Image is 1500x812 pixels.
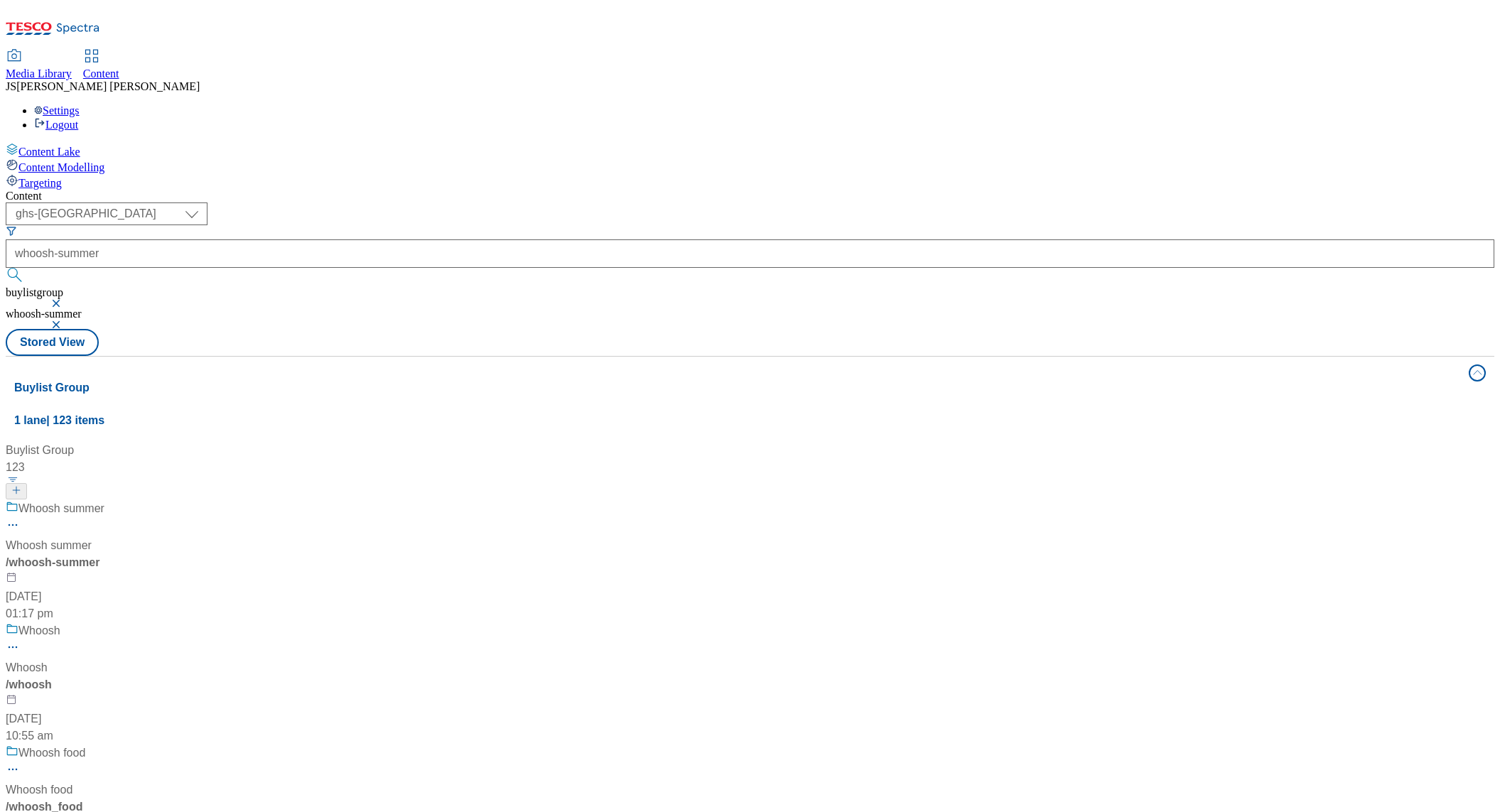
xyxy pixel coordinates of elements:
[6,308,82,320] span: whoosh-summer
[6,588,188,605] div: [DATE]
[6,442,188,459] div: Buylist Group
[6,678,52,691] span: / whoosh
[6,239,1494,268] input: Search
[18,745,85,762] div: Whoosh food
[6,158,1494,174] a: Content Modelling
[6,459,188,476] div: 123
[6,781,72,799] div: Whoosh food
[34,119,78,131] a: Logout
[14,414,104,426] span: 1 lane | 123 items
[6,190,1494,202] div: Content
[6,50,72,80] a: Media Library
[16,80,200,92] span: [PERSON_NAME] [PERSON_NAME]
[6,329,99,356] button: Stored View
[6,67,72,80] span: Media Library
[6,225,17,237] svg: Search Filters
[6,286,63,298] span: buylistgroup
[83,67,119,80] span: Content
[6,727,188,745] div: 10:55 am
[6,556,99,568] span: / whoosh-summer
[14,379,1460,396] h4: Buylist Group
[18,177,62,189] span: Targeting
[6,710,188,727] div: [DATE]
[18,622,60,639] div: Whoosh
[18,146,80,158] span: Content Lake
[6,659,48,676] div: Whoosh
[18,161,104,173] span: Content Modelling
[6,537,92,554] div: Whoosh summer
[6,80,16,92] span: JS
[6,605,188,622] div: 01:17 pm
[6,357,1494,436] button: Buylist Group1 lane| 123 items
[6,174,1494,190] a: Targeting
[34,104,80,117] a: Settings
[6,143,1494,158] a: Content Lake
[18,500,104,517] div: Whoosh summer
[83,50,119,80] a: Content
